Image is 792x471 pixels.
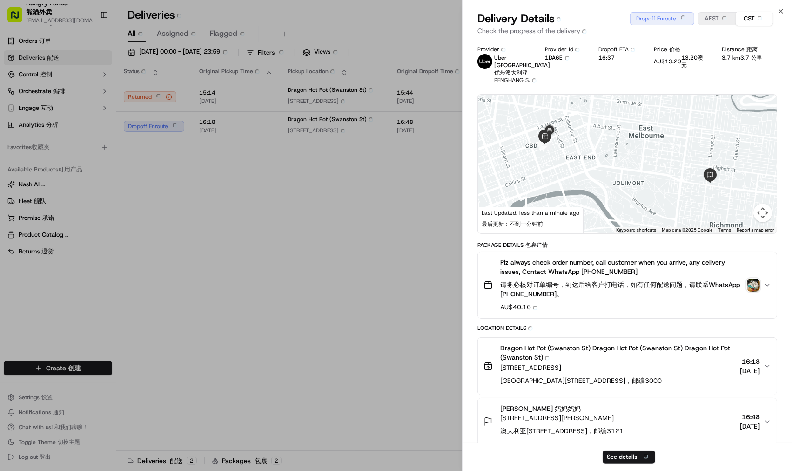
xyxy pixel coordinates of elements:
button: Start new chat [158,92,169,103]
span: API Documentation [88,208,149,218]
div: 16:37 [598,54,639,61]
span: 妈妈妈妈 [555,404,581,413]
a: 💻API Documentation [75,205,153,221]
span: [STREET_ADDRESS] [500,363,736,389]
span: 请务必核对订单编号，到达后给客户打电话，如有任何配送问题，请联系WhatsApp [PHONE_NUMBER]。 [500,280,740,298]
span: PENGHANG S. [494,76,540,84]
span: 距离 [746,46,758,53]
span: • [77,144,81,152]
span: 16:48 [740,412,760,422]
a: 📗Knowledge Base [6,205,75,221]
img: 1736555255976-a54dd68f-1ca7-489b-9aae-adbdc363a1c4 [19,170,26,177]
span: [GEOGRAPHIC_DATA][STREET_ADDRESS]，邮编3000 [500,376,662,385]
span: [PERSON_NAME] [500,404,581,413]
div: Last Updated: less than a minute ago [478,207,584,233]
div: 💻 [79,209,86,217]
img: uber-new-logo.jpeg [477,54,492,69]
div: Provider [477,46,530,53]
button: [PERSON_NAME] 妈妈妈妈[STREET_ADDRESS][PERSON_NAME]澳大利亚[STREET_ADDRESS]，邮编312116:48[DATE] [478,398,777,445]
div: Price [654,46,707,53]
div: Start new chat [42,89,153,98]
span: Map data ©2025 Google [662,227,712,232]
img: 1727276513143-84d647e1-66c0-4f92-a045-3c9f9f5dfd92 [20,89,36,106]
div: Past conversations [9,121,62,129]
span: • [77,170,81,177]
input: Got a question? Start typing here... [24,60,168,70]
div: AU$13.20 [654,54,707,69]
span: 包裹详情 [525,241,548,249]
div: Package Details [477,241,777,249]
div: Distance [722,46,762,53]
div: We're available if you need us! [42,98,128,106]
div: Dropoff ETA [598,46,639,53]
img: Bea Lacdao [9,161,24,176]
button: Plz always check order number, call customer when you arrive, any delivery issues, Contact WhatsA... [478,252,777,318]
span: AU$40.16 [500,302,743,313]
span: 3.7 公里 [740,54,762,61]
span: 优步澳大利亚 [494,69,528,76]
span: Pylon [93,231,113,238]
span: Plz always check order number, call customer when you arrive, any delivery issues, Contact WhatsA... [500,258,743,302]
button: See all [144,119,169,130]
img: Asif Zaman Khan [9,136,24,150]
span: [DATE] [740,366,760,375]
span: [PERSON_NAME] [29,144,75,152]
div: Provider Id [545,46,584,53]
span: [PERSON_NAME] [29,170,75,177]
button: CST [736,12,773,26]
span: [DATE] [740,422,760,431]
div: 3 [540,138,552,150]
img: 1736555255976-a54dd68f-1ca7-489b-9aae-adbdc363a1c4 [19,145,26,152]
div: 📗 [9,209,17,217]
button: 1DA6E [545,54,572,64]
a: Terms (opens in new tab) [718,227,731,232]
button: Keyboard shortcuts [616,227,656,233]
button: See details [603,451,655,464]
div: 3.7 km [722,54,762,61]
a: Report a map error [737,227,774,232]
span: Knowledge Base [19,208,71,218]
button: Map camera controls [753,204,772,222]
span: 13.20澳元 [681,54,703,69]
span: Delivery Details [477,11,565,26]
img: Nash [9,9,28,28]
span: 最后更新：不到一分钟前 [482,220,543,228]
img: 1736555255976-a54dd68f-1ca7-489b-9aae-adbdc363a1c4 [9,89,26,106]
span: Dragon Hot Pot (Swanston St) Dragon Hot Pot (Swanston St) Dragon Hot Pot (Swanston St) [500,343,736,363]
span: 澳大利亚[STREET_ADDRESS]，邮编3121 [500,427,624,435]
img: photo_proof_of_pickup image [747,279,760,292]
button: Dragon Hot Pot (Swanston St) Dragon Hot Pot (Swanston St) Dragon Hot Pot (Swanston St)[STREET_ADD... [478,338,777,395]
p: Uber [GEOGRAPHIC_DATA] [494,54,550,76]
span: 8月19日 [82,170,104,177]
a: Powered byPylon [66,231,113,238]
button: AEST [698,12,736,26]
p: Check the progress of the delivery [477,26,777,36]
span: 8月27日 [82,144,104,152]
span: 价格 [669,46,680,53]
span: [STREET_ADDRESS][PERSON_NAME] [500,413,624,439]
span: 16:18 [740,357,760,366]
p: Welcome 👋 [9,37,169,52]
div: Location Details [477,324,777,334]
